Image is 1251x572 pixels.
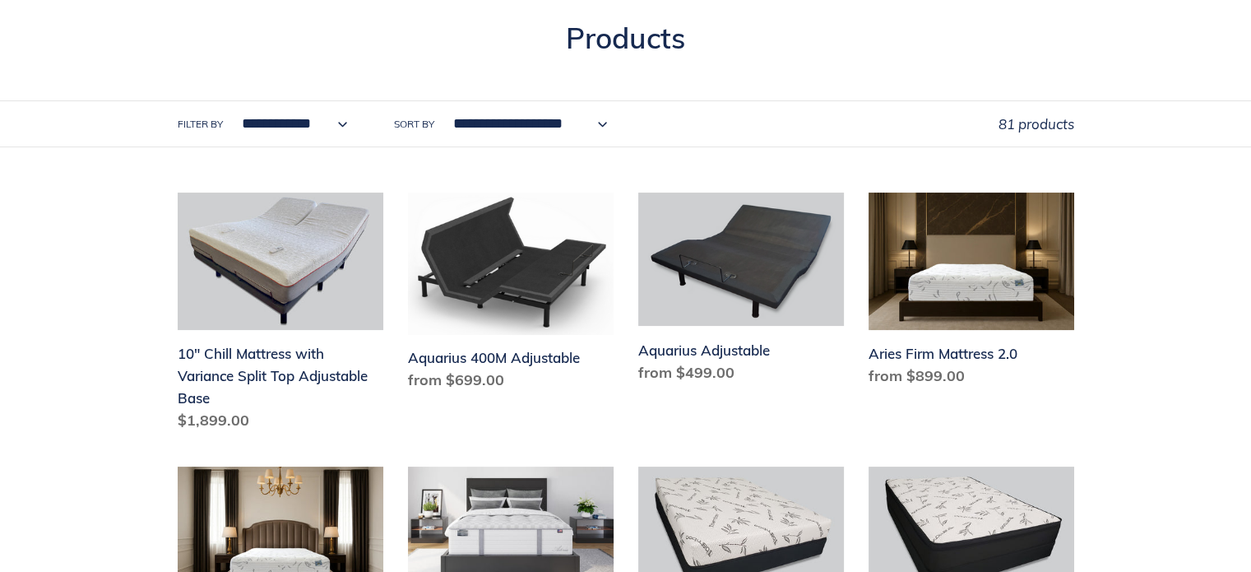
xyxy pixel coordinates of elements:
span: 81 products [998,115,1074,133]
a: Aquarius Adjustable [638,193,844,389]
span: Products [566,20,685,56]
label: Filter by [178,117,223,132]
a: 10" Chill Mattress with Variance Split Top Adjustable Base [178,193,383,438]
a: Aries Firm Mattress 2.0 [869,193,1074,393]
label: Sort by [394,117,434,132]
a: Aquarius 400M Adjustable [408,193,614,398]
